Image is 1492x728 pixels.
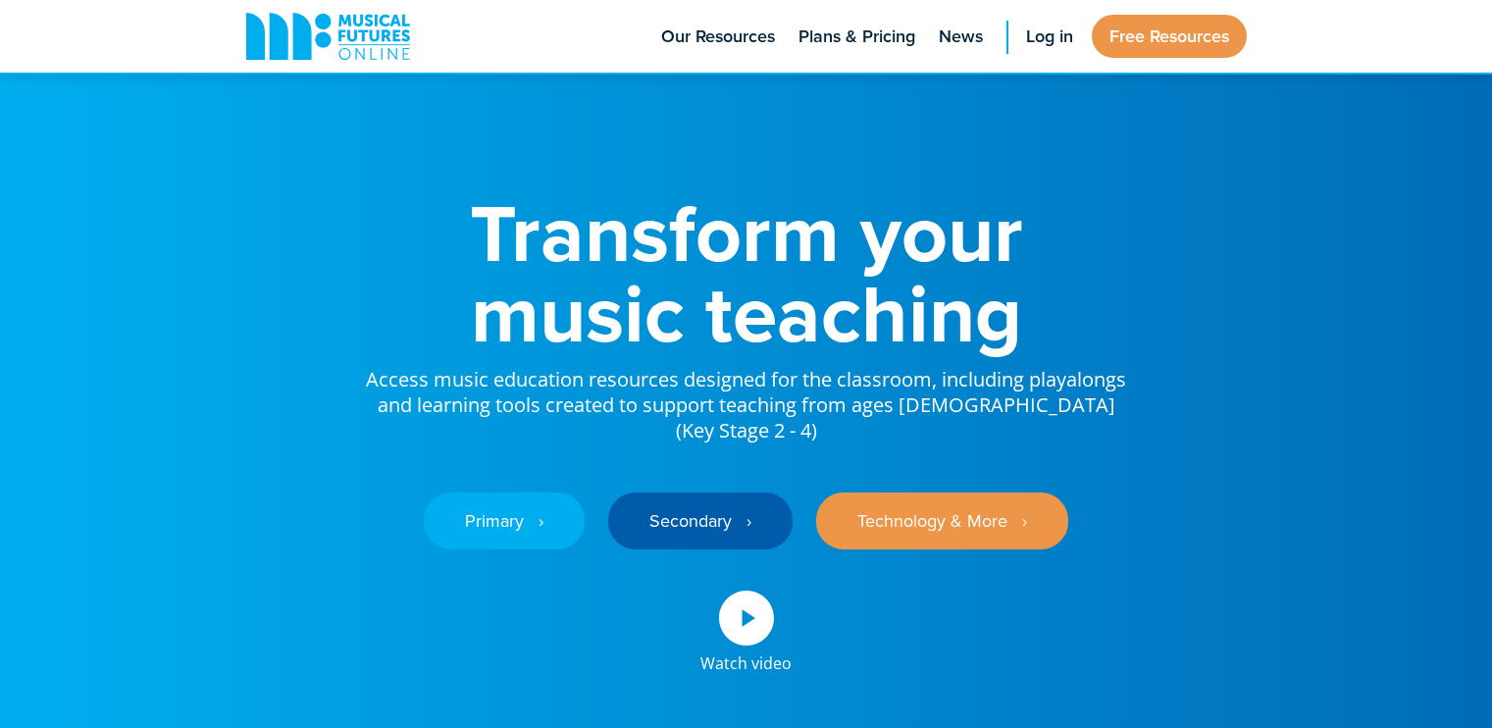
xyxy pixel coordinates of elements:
h1: Transform your music teaching [364,192,1129,353]
a: Secondary ‎‏‏‎ ‎ › [608,493,793,549]
span: News [939,24,983,50]
a: Free Resources [1092,15,1247,58]
span: Our Resources [661,24,775,50]
span: Log in [1026,24,1073,50]
div: Watch video [700,646,792,671]
a: Primary ‎‏‏‎ ‎ › [424,493,585,549]
p: Access music education resources designed for the classroom, including playalongs and learning to... [364,353,1129,443]
span: Plans & Pricing [798,24,915,50]
a: Technology & More ‎‏‏‎ ‎ › [816,493,1068,549]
